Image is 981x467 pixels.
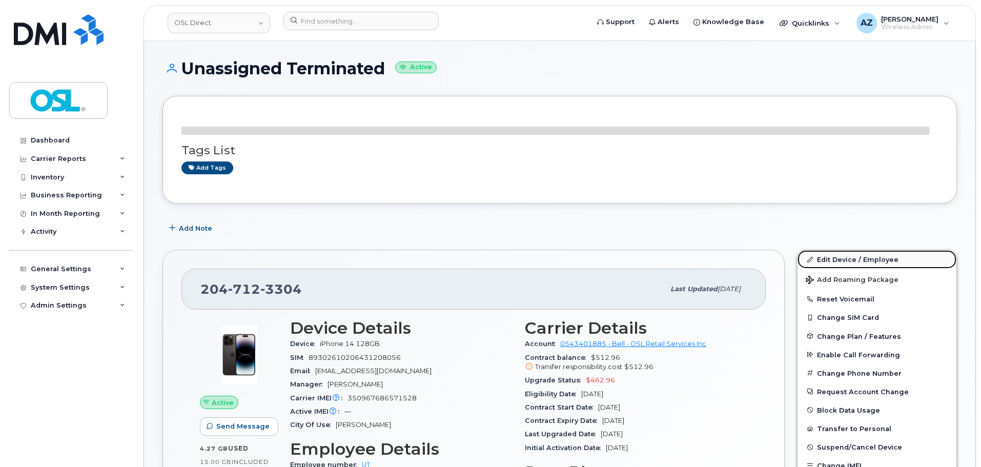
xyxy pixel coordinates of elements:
[586,376,615,384] span: $462.96
[798,308,956,327] button: Change SIM Card
[525,319,747,337] h3: Carrier Details
[348,394,417,402] span: 350967686571528
[260,281,302,297] span: 3304
[606,444,628,452] span: [DATE]
[181,144,938,157] h3: Tags List
[162,219,221,237] button: Add Note
[228,281,260,297] span: 712
[290,421,336,429] span: City Of Use
[200,281,302,297] span: 204
[798,382,956,401] button: Request Account Change
[798,364,956,382] button: Change Phone Number
[806,276,898,286] span: Add Roaming Package
[525,354,747,372] span: $512.96
[216,421,270,431] span: Send Message
[290,340,320,348] span: Device
[798,269,956,290] button: Add Roaming Package
[525,403,598,411] span: Contract Start Date
[525,354,591,361] span: Contract balance
[320,340,380,348] span: iPhone 14 128GB
[290,394,348,402] span: Carrier IMEI
[525,376,586,384] span: Upgrade Status
[290,367,315,375] span: Email
[560,340,706,348] a: 0543401885 - Bell - OSL Retail Services Inc
[181,161,233,174] a: Add tags
[200,445,228,452] span: 4.27 GB
[290,440,513,458] h3: Employee Details
[525,340,560,348] span: Account
[290,408,344,415] span: Active IMEI
[798,346,956,364] button: Enable Call Forwarding
[162,59,957,77] h1: Unassigned Terminated
[817,332,901,340] span: Change Plan / Features
[525,417,602,424] span: Contract Expiry Date
[212,398,234,408] span: Active
[315,367,432,375] span: [EMAIL_ADDRESS][DOMAIN_NAME]
[208,324,270,385] img: image20231002-3703462-njx0qo.jpeg
[601,430,623,438] span: [DATE]
[336,421,391,429] span: [PERSON_NAME]
[718,285,741,293] span: [DATE]
[798,401,956,419] button: Block Data Usage
[525,444,606,452] span: Initial Activation Date
[598,403,620,411] span: [DATE]
[817,351,900,358] span: Enable Call Forwarding
[798,250,956,269] a: Edit Device / Employee
[581,390,603,398] span: [DATE]
[344,408,351,415] span: —
[535,363,622,371] span: Transfer responsibility cost
[798,327,956,346] button: Change Plan / Features
[200,458,232,465] span: 15.00 GB
[290,319,513,337] h3: Device Details
[525,390,581,398] span: Eligibility Date
[525,430,601,438] span: Last Upgraded Date
[798,419,956,438] button: Transfer to Personal
[328,380,383,388] span: [PERSON_NAME]
[309,354,401,361] span: 89302610206431208056
[290,380,328,388] span: Manager
[624,363,653,371] span: $512.96
[798,438,956,456] button: Suspend/Cancel Device
[200,417,278,436] button: Send Message
[290,354,309,361] span: SIM
[817,443,902,451] span: Suspend/Cancel Device
[670,285,718,293] span: Last updated
[179,224,212,233] span: Add Note
[228,444,249,452] span: used
[798,290,956,308] button: Reset Voicemail
[602,417,624,424] span: [DATE]
[395,62,437,73] small: Active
